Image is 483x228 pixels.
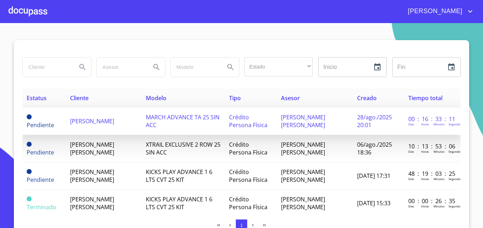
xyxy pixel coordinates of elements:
[281,94,300,102] span: Asesor
[23,58,71,77] input: search
[146,195,212,211] span: KICKS PLAY ADVANCE 1 6 LTS CVT 25 KIT
[70,94,89,102] span: Cliente
[27,121,54,129] span: Pendiente
[434,204,445,208] p: Minutos
[408,94,442,102] span: Tiempo total
[146,94,166,102] span: Modelo
[403,6,466,17] span: [PERSON_NAME]
[408,122,414,126] p: Dias
[70,141,114,156] span: [PERSON_NAME] [PERSON_NAME]
[408,177,414,181] p: Dias
[229,195,267,211] span: Crédito Persona Física
[281,168,325,184] span: [PERSON_NAME] [PERSON_NAME]
[222,59,239,76] button: Search
[70,117,114,125] span: [PERSON_NAME]
[434,122,445,126] p: Minutos
[27,114,32,119] span: Pendiente
[146,141,221,156] span: XTRAIL EXCLUSIVE 2 ROW 25 SIN ACC
[146,168,212,184] span: KICKS PLAY ADVANCE 1 6 LTS CVT 25 KIT
[27,176,54,184] span: Pendiente
[448,122,462,126] p: Segundos
[27,142,32,147] span: Pendiente
[408,197,456,205] p: 00 : 00 : 26 : 35
[281,113,325,129] span: [PERSON_NAME] [PERSON_NAME]
[27,94,47,102] span: Estatus
[448,150,462,153] p: Segundos
[171,58,219,77] input: search
[357,172,391,180] span: [DATE] 17:31
[70,168,114,184] span: [PERSON_NAME] [PERSON_NAME]
[74,59,91,76] button: Search
[240,223,243,228] span: 1
[27,196,32,201] span: Terminado
[403,6,474,17] button: account of current user
[229,168,267,184] span: Crédito Persona Física
[281,195,325,211] span: [PERSON_NAME] [PERSON_NAME]
[434,150,445,153] p: Minutos
[281,141,325,156] span: [PERSON_NAME] [PERSON_NAME]
[408,170,456,178] p: 48 : 19 : 03 : 25
[229,141,267,156] span: Crédito Persona Física
[357,141,392,156] span: 06/ago./2025 18:36
[357,199,391,207] span: [DATE] 15:33
[421,177,429,181] p: Horas
[448,204,462,208] p: Segundos
[148,59,165,76] button: Search
[421,122,429,126] p: Horas
[146,113,219,129] span: MARCH ADVANCE TA 25 SIN ACC
[27,169,32,174] span: Pendiente
[229,113,267,129] span: Crédito Persona Física
[408,204,414,208] p: Dias
[229,94,241,102] span: Tipo
[434,177,445,181] p: Minutos
[357,94,377,102] span: Creado
[408,150,414,153] p: Dias
[244,57,313,76] div: ​
[97,58,145,77] input: search
[421,150,429,153] p: Horas
[408,115,456,123] p: 00 : 16 : 33 : 11
[448,177,462,181] p: Segundos
[27,148,54,156] span: Pendiente
[421,204,429,208] p: Horas
[27,203,56,211] span: Terminado
[70,195,114,211] span: [PERSON_NAME] [PERSON_NAME]
[357,113,392,129] span: 28/ago./2025 20:01
[408,142,456,150] p: 10 : 13 : 53 : 06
